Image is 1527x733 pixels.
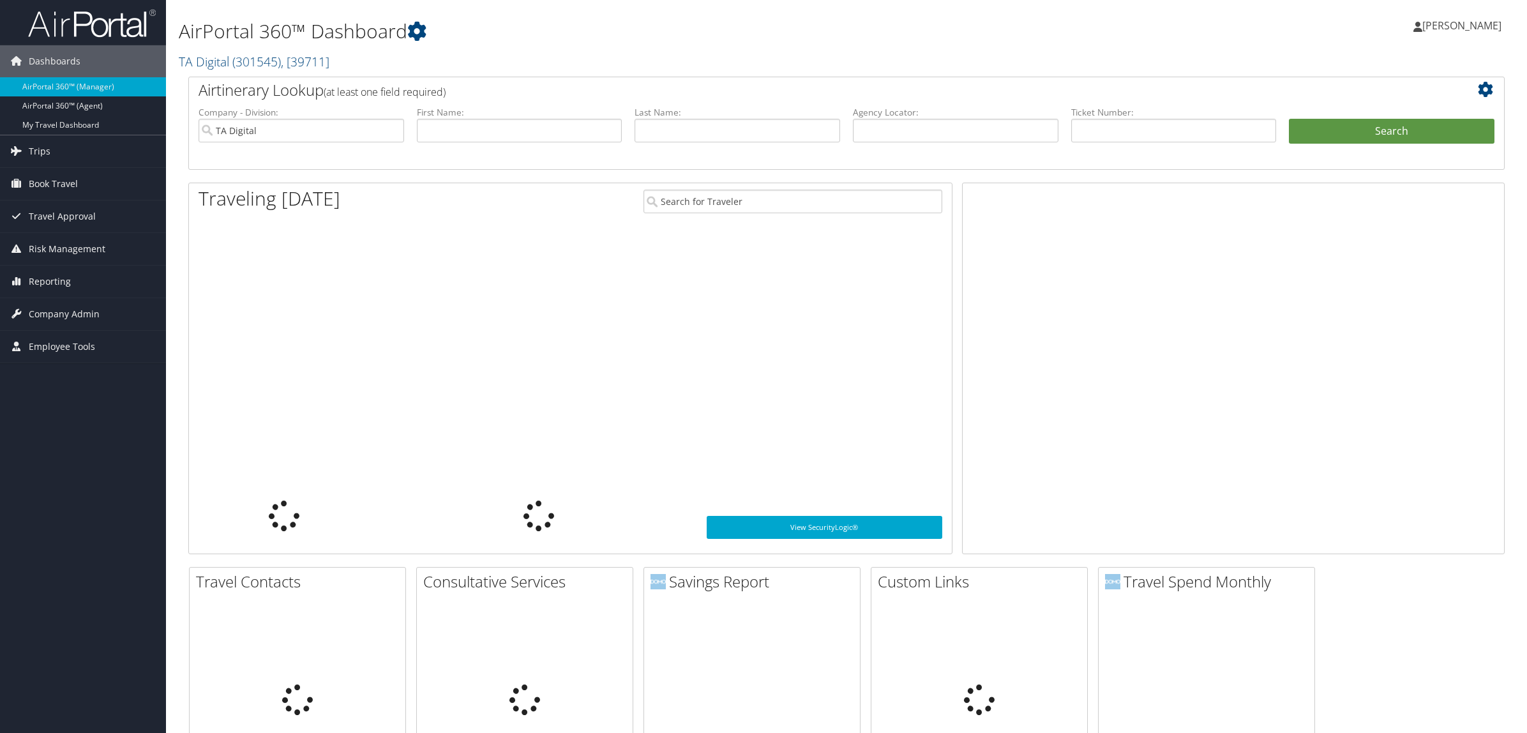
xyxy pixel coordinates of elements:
span: Dashboards [29,45,80,77]
img: airportal-logo.png [28,8,156,38]
span: Travel Approval [29,200,96,232]
span: (at least one field required) [324,85,446,99]
span: Employee Tools [29,331,95,363]
label: Last Name: [635,106,840,119]
label: Ticket Number: [1071,106,1277,119]
h2: Consultative Services [423,571,633,593]
h2: Custom Links [878,571,1087,593]
span: [PERSON_NAME] [1422,19,1501,33]
a: TA Digital [179,53,329,70]
h2: Savings Report [651,571,860,593]
img: domo-logo.png [1105,574,1120,589]
img: domo-logo.png [651,574,666,589]
span: Trips [29,135,50,167]
span: ( 301545 ) [232,53,281,70]
h2: Travel Spend Monthly [1105,571,1314,593]
h1: Traveling [DATE] [199,185,340,212]
h2: Travel Contacts [196,571,405,593]
span: Company Admin [29,298,100,330]
a: [PERSON_NAME] [1413,6,1514,45]
label: Company - Division: [199,106,404,119]
h2: Airtinerary Lookup [199,79,1385,101]
input: Search for Traveler [643,190,942,213]
label: Agency Locator: [853,106,1058,119]
span: , [ 39711 ] [281,53,329,70]
span: Risk Management [29,233,105,265]
h1: AirPortal 360™ Dashboard [179,18,1069,45]
span: Book Travel [29,168,78,200]
button: Search [1289,119,1494,144]
label: First Name: [417,106,622,119]
a: View SecurityLogic® [707,516,942,539]
span: Reporting [29,266,71,298]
